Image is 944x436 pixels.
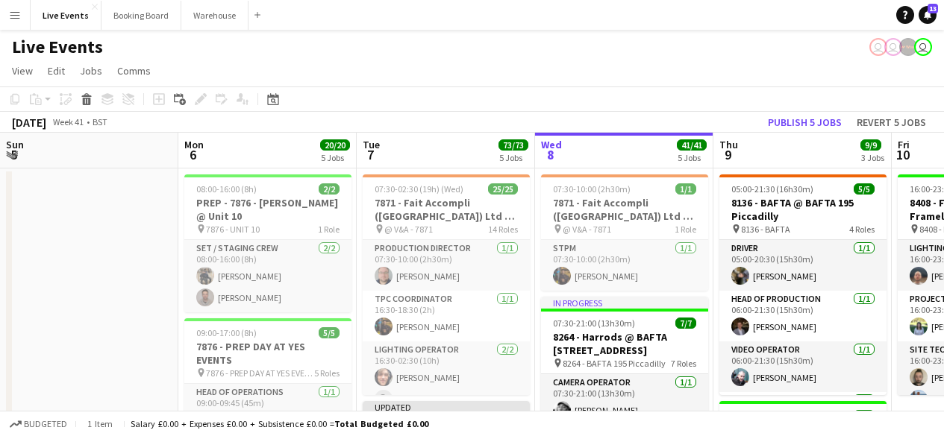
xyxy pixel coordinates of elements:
[184,196,351,223] h3: PREP - 7876 - [PERSON_NAME] @ Unit 10
[851,113,932,132] button: Revert 5 jobs
[206,224,260,235] span: 7876 - UNIT 10
[184,340,351,367] h3: 7876 - PREP DAY AT YES EVENTS
[719,341,887,392] app-card-role: Video Operator1/106:00-21:30 (15h30m)[PERSON_NAME]
[12,115,46,130] div: [DATE]
[363,174,530,395] app-job-card: 07:30-02:30 (19h) (Wed)25/257871 - Fait Accompli ([GEOGRAPHIC_DATA]) Ltd @ V&A @ V&A - 787114 Rol...
[184,384,351,435] app-card-role: Head of Operations1/109:00-09:45 (45m)[PERSON_NAME]
[384,224,433,235] span: @ V&A - 7871
[375,183,463,195] span: 07:30-02:30 (19h) (Wed)
[849,224,875,235] span: 4 Roles
[553,317,635,329] span: 07:30-21:00 (13h30m)
[675,183,696,195] span: 1/1
[318,224,340,235] span: 1 Role
[541,138,562,151] span: Wed
[731,183,813,195] span: 05:00-21:30 (16h30m)
[101,1,181,30] button: Booking Board
[363,291,530,341] app-card-role: TPC Coordinator1/116:30-18:30 (2h)[PERSON_NAME]
[541,297,708,309] div: In progress
[914,38,932,56] app-user-avatar: Technical Department
[74,61,108,80] a: Jobs
[314,367,340,379] span: 5 Roles
[93,116,107,127] div: BST
[320,139,350,151] span: 20/20
[719,240,887,291] app-card-role: Driver1/105:00-20:30 (15h30m)[PERSON_NAME]
[899,38,917,56] app-user-avatar: Production Managers
[861,152,884,163] div: 3 Jobs
[541,174,708,291] app-job-card: 07:30-10:00 (2h30m)1/17871 - Fait Accompli ([GEOGRAPHIC_DATA]) Ltd @ V&A - LOAD OUT @ V&A - 78711...
[563,224,611,235] span: @ V&A - 7871
[675,224,696,235] span: 1 Role
[12,64,33,78] span: View
[884,38,902,56] app-user-avatar: Eden Hopkins
[719,291,887,341] app-card-role: Head of Production1/106:00-21:30 (15h30m)[PERSON_NAME]
[498,139,528,151] span: 73/73
[488,224,518,235] span: 14 Roles
[919,6,937,24] a: 13
[182,146,204,163] span: 6
[49,116,87,127] span: Week 41
[719,174,887,395] app-job-card: 05:00-21:30 (16h30m)5/58136 - BAFTA @ BAFTA 195 Piccadilly 8136 - BAFTA4 RolesDriver1/105:00-20:3...
[860,139,881,151] span: 9/9
[898,138,910,151] span: Fri
[131,418,428,429] div: Salary £0.00 + Expenses £0.00 + Subsistence £0.00 =
[360,146,380,163] span: 7
[675,317,696,329] span: 7/7
[12,36,103,58] h1: Live Events
[6,61,39,80] a: View
[319,183,340,195] span: 2/2
[719,138,738,151] span: Thu
[541,330,708,357] h3: 8264 - Harrods @ BAFTA [STREET_ADDRESS]
[321,152,349,163] div: 5 Jobs
[563,358,666,369] span: 8264 - BAFTA 195 Piccadilly
[363,240,530,291] app-card-role: Production Director1/107:30-10:00 (2h30m)[PERSON_NAME]
[854,183,875,195] span: 5/5
[677,139,707,151] span: 41/41
[363,138,380,151] span: Tue
[539,146,562,163] span: 8
[196,183,257,195] span: 08:00-16:00 (8h)
[206,367,314,379] span: 7876 - PREP DAY AT YES EVENTS
[541,374,708,425] app-card-role: Camera Operator1/107:30-21:00 (13h30m)[PERSON_NAME]
[541,240,708,291] app-card-role: STPM1/107:30-10:00 (2h30m)[PERSON_NAME]
[7,416,69,432] button: Budgeted
[363,341,530,414] app-card-role: Lighting Operator2/216:30-02:30 (10h)[PERSON_NAME][PERSON_NAME]
[671,358,696,369] span: 7 Roles
[24,419,67,429] span: Budgeted
[181,1,248,30] button: Warehouse
[717,146,738,163] span: 9
[80,64,102,78] span: Jobs
[553,183,631,195] span: 07:30-10:00 (2h30m)
[184,174,351,312] app-job-card: 08:00-16:00 (8h)2/2PREP - 7876 - [PERSON_NAME] @ Unit 10 7876 - UNIT 101 RoleSet / Staging Crew2/...
[363,401,530,413] div: Updated
[541,196,708,223] h3: 7871 - Fait Accompli ([GEOGRAPHIC_DATA]) Ltd @ V&A - LOAD OUT
[111,61,157,80] a: Comms
[196,327,257,338] span: 09:00-17:00 (8h)
[82,418,118,429] span: 1 item
[363,196,530,223] h3: 7871 - Fait Accompli ([GEOGRAPHIC_DATA]) Ltd @ V&A
[895,146,910,163] span: 10
[499,152,528,163] div: 5 Jobs
[184,240,351,312] app-card-role: Set / Staging Crew2/208:00-16:00 (8h)[PERSON_NAME][PERSON_NAME]
[4,146,24,163] span: 5
[117,64,151,78] span: Comms
[319,327,340,338] span: 5/5
[42,61,71,80] a: Edit
[869,38,887,56] app-user-avatar: Technical Department
[334,418,428,429] span: Total Budgeted £0.00
[184,138,204,151] span: Mon
[678,152,706,163] div: 5 Jobs
[48,64,65,78] span: Edit
[762,113,848,132] button: Publish 5 jobs
[488,183,518,195] span: 25/25
[31,1,101,30] button: Live Events
[741,224,790,235] span: 8136 - BAFTA
[719,196,887,223] h3: 8136 - BAFTA @ BAFTA 195 Piccadilly
[928,4,938,13] span: 13
[6,138,24,151] span: Sun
